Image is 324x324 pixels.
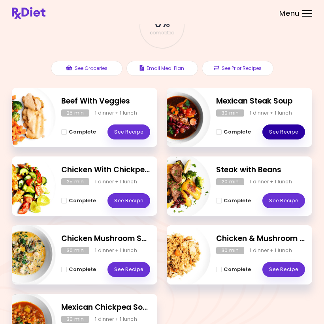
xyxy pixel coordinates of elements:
[216,247,244,254] div: 30 min
[95,178,137,185] div: 1 dinner + 1 lunch
[61,178,89,185] div: 25 min
[61,233,150,245] h2: Chicken Mushroom Soup
[95,247,137,254] div: 1 dinner + 1 lunch
[145,222,211,288] img: Info - Chicken & Mushroom Risotto
[216,178,244,185] div: 20 min
[107,124,150,139] a: See Recipe - Beef With Veggies
[262,262,305,277] a: See Recipe - Chicken & Mushroom Risotto
[61,196,96,205] button: Complete - Chicken With Chickpea Salad
[279,10,300,17] span: Menu
[61,316,89,323] div: 30 min
[216,233,305,245] h2: Chicken & Mushroom Risotto
[262,193,305,208] a: See Recipe - Steak with Beans
[12,7,45,19] img: RxDiet
[154,17,169,30] span: 0 %
[262,124,305,139] a: See Recipe - Mexican Steak Soup
[202,61,273,76] button: See Prior Recipes
[250,178,292,185] div: 1 dinner + 1 lunch
[250,247,292,254] div: 1 dinner + 1 lunch
[250,109,292,117] div: 1 dinner + 1 lunch
[145,85,211,150] img: Info - Mexican Steak Soup
[61,109,89,117] div: 25 min
[224,129,251,135] span: Complete
[216,196,251,205] button: Complete - Steak with Beans
[224,198,251,204] span: Complete
[216,127,251,137] button: Complete - Mexican Steak Soup
[61,96,150,107] h2: Beef With Veggies
[95,109,137,117] div: 1 dinner + 1 lunch
[107,193,150,208] a: See Recipe - Chicken With Chickpea Salad
[216,265,251,274] button: Complete - Chicken & Mushroom Risotto
[216,109,244,117] div: 30 min
[150,30,175,35] span: completed
[107,262,150,277] a: See Recipe - Chicken Mushroom Soup
[61,247,89,254] div: 30 min
[61,265,96,274] button: Complete - Chicken Mushroom Soup
[69,198,96,204] span: Complete
[126,61,198,76] button: Email Meal Plan
[216,164,305,176] h2: Steak with Beans
[69,266,96,273] span: Complete
[95,316,137,323] div: 1 dinner + 1 lunch
[216,96,305,107] h2: Mexican Steak Soup
[61,164,150,176] h2: Chicken With Chickpea Salad
[51,61,122,76] button: See Groceries
[61,127,96,137] button: Complete - Beef With Veggies
[145,153,211,219] img: Info - Steak with Beans
[61,302,150,313] h2: Mexican Chickpea Soup
[224,266,251,273] span: Complete
[69,129,96,135] span: Complete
